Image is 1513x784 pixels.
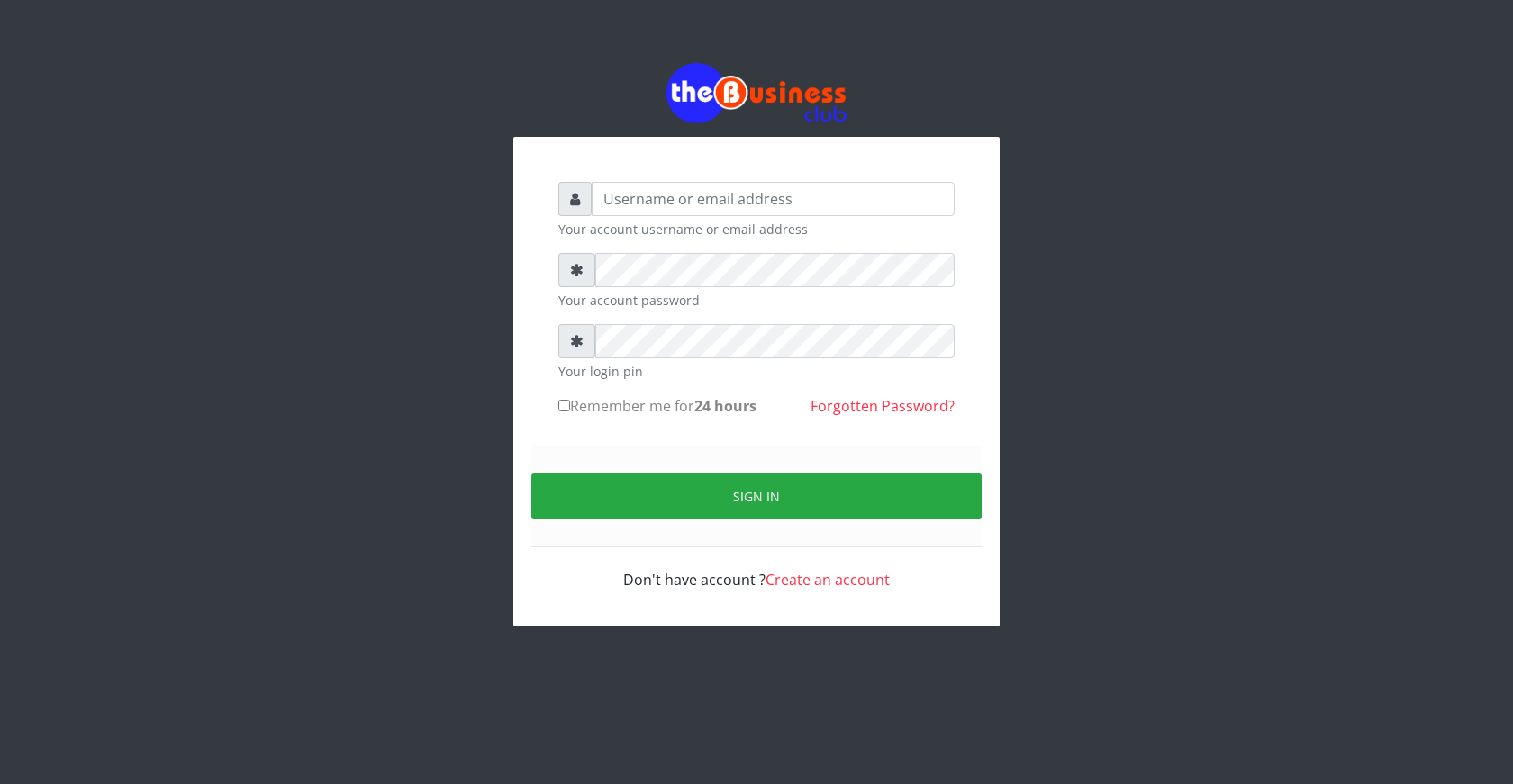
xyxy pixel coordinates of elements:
[558,362,955,381] small: Your login pin
[558,220,955,239] small: Your account username or email address
[811,396,955,416] a: Forgotten Password?
[558,395,756,417] label: Remember me for
[558,400,570,411] input: Remember me for24 hours
[558,291,955,310] small: Your account password
[558,547,955,590] div: Don't have account ?
[592,182,955,216] input: Username or email address
[766,570,890,590] a: Create an account
[531,473,982,519] button: Sign in
[694,396,756,416] b: 24 hours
